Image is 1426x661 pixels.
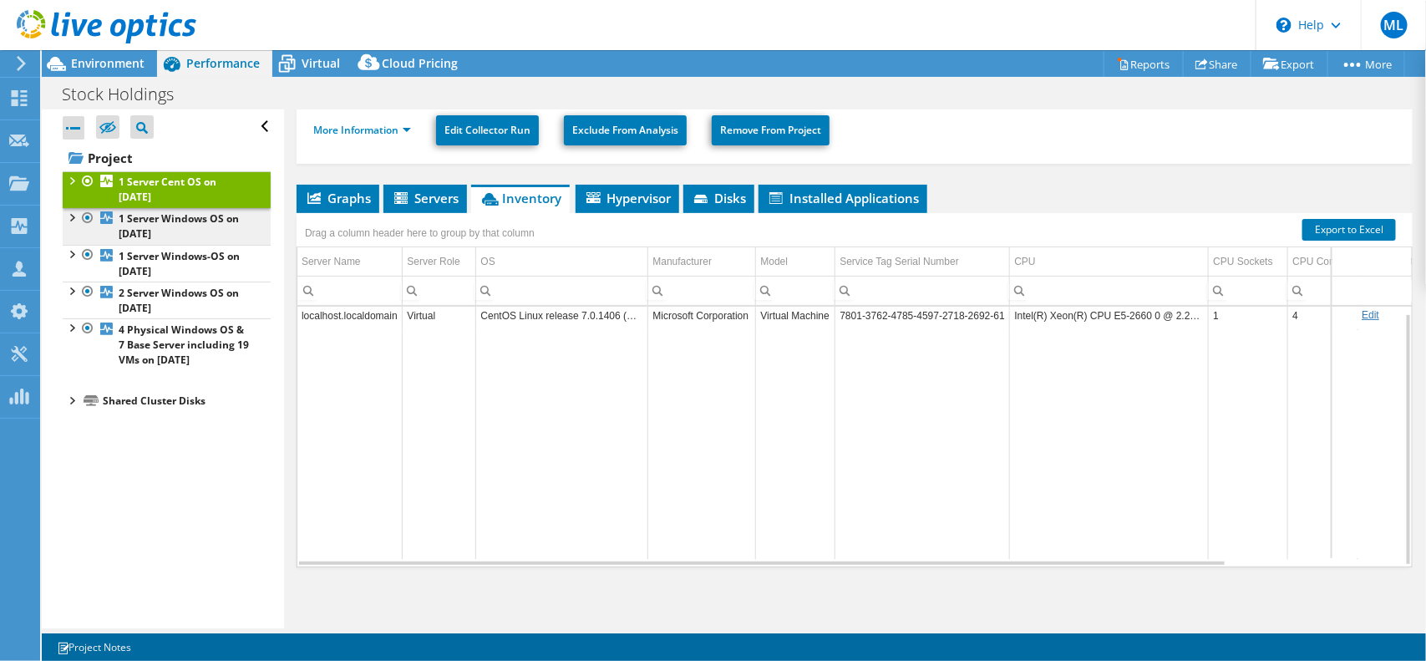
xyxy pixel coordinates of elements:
span: Performance [186,55,260,71]
a: Reports [1104,51,1184,77]
a: More Information [313,123,411,137]
td: Column Server Role, Value Virtual [403,302,476,331]
td: Column CPU, Filter cell [1010,276,1209,305]
td: Manufacturer Column [648,247,756,277]
a: 2 Server Windows OS on [DATE] [63,282,271,318]
div: Service Tag Serial Number [840,252,959,272]
a: Project [63,145,271,171]
div: Model [760,252,788,272]
td: Column Server Role, Filter cell [403,276,476,305]
a: Share [1183,51,1251,77]
div: Drag a column header here to group by that column [301,221,539,245]
span: Virtual [302,55,340,71]
td: Column Model, Filter cell [756,276,835,305]
td: Column Manufacturer, Filter cell [648,276,756,305]
b: 4 Physical Windows OS & 7 Base Server including 19 VMs on [DATE] [119,323,249,367]
td: Model Column [756,247,835,277]
a: 1 Server Windows OS on [DATE] [63,208,271,245]
span: Cloud Pricing [382,55,458,71]
b: 1 Server Cent OS on [DATE] [119,175,216,204]
h1: Stock Holdings [54,85,200,104]
td: Column Service Tag Serial Number, Value 7801-3762-4785-4597-2718-2692-61 [835,302,1010,331]
span: Environment [71,55,145,71]
span: Graphs [305,190,371,206]
span: Installed Applications [767,190,919,206]
div: Virtual [407,306,471,326]
svg: \n [1276,18,1292,33]
b: 1 Server Windows OS on [DATE] [119,211,239,241]
td: CPU Column [1010,247,1209,277]
div: Data grid [297,213,1413,568]
a: More [1327,51,1405,77]
td: Service Tag Serial Number Column [835,247,1010,277]
td: Column Model, Value Virtual Machine [756,302,835,331]
div: Manufacturer [652,252,712,272]
td: CPU Cores Column [1288,247,1358,277]
td: Column CPU Sockets, Value 1 [1209,302,1288,331]
td: Column Manufacturer, Value Microsoft Corporation [648,302,756,331]
div: CPU Sockets [1213,252,1272,272]
a: Edit Collector Run [436,115,539,145]
td: OS Column [476,247,648,277]
td: CPU Sockets Column [1209,247,1288,277]
td: Column CPU Cores, Filter cell [1288,276,1358,305]
td: Column OS, Filter cell [476,276,648,305]
td: Column OS, Value CentOS Linux release 7.0.1406 (Core) [476,302,648,331]
a: 1 Server Cent OS on [DATE] [63,171,271,208]
div: Shared Cluster Disks [103,391,271,411]
span: Hypervisor [584,190,671,206]
span: ML [1381,12,1408,38]
span: Servers [392,190,459,206]
td: Column CPU Sockets, Filter cell [1209,276,1288,305]
div: Server Role [407,252,459,272]
td: Column Server Name, Filter cell [297,276,403,305]
td: Column Service Tag Serial Number, Filter cell [835,276,1010,305]
div: CPU [1014,252,1035,272]
td: Column CPU, Value Intel(R) Xeon(R) CPU E5-2660 0 @ 2.20GHz [1010,302,1209,331]
a: Remove From Project [712,115,830,145]
a: Edit [1362,309,1379,321]
td: Column Server Name, Value localhost.localdomain [297,302,403,331]
div: CPU Cores [1292,252,1343,272]
div: Server Name [302,252,361,272]
a: 1 Server Windows-OS on [DATE] [63,245,271,282]
td: Server Name Column [297,247,403,277]
a: 4 Physical Windows OS & 7 Base Server including 19 VMs on [DATE] [63,318,271,370]
a: Export to Excel [1302,219,1396,241]
a: Exclude From Analysis [564,115,687,145]
div: OS [480,252,495,272]
b: 2 Server Windows OS on [DATE] [119,286,239,315]
td: Server Role Column [403,247,476,277]
span: Inventory [480,190,561,206]
a: Project Notes [45,637,143,658]
a: Export [1251,51,1328,77]
b: 1 Server Windows-OS on [DATE] [119,249,240,278]
td: Column CPU Cores, Value 4 [1288,302,1358,331]
span: Disks [692,190,746,206]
